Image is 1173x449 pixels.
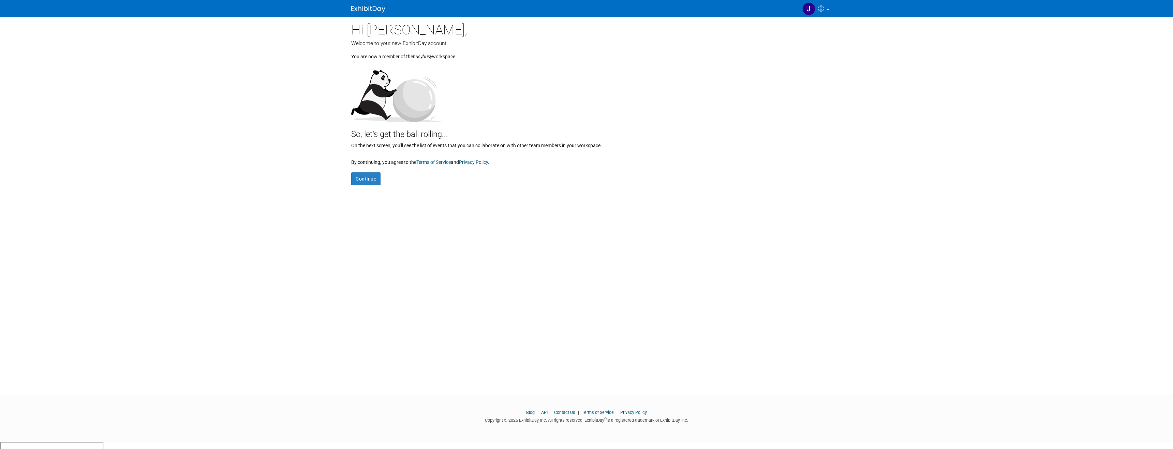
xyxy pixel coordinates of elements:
[620,410,647,415] a: Privacy Policy
[459,159,488,165] a: Privacy Policy
[604,417,607,421] sup: ®
[802,2,815,15] img: Jacob Smiley
[351,122,822,140] div: So, let's get the ball rolling...
[541,410,548,415] a: API
[351,17,822,40] div: Hi [PERSON_NAME],
[549,410,553,415] span: |
[536,410,540,415] span: |
[576,410,581,415] span: |
[582,410,614,415] a: Terms of Service
[554,410,575,415] a: Contact Us
[351,6,385,13] img: ExhibitDay
[615,410,619,415] span: |
[351,47,822,60] div: You are now a member of the workspace.
[351,40,822,47] div: Welcome to your new ExhibitDay account.
[351,63,443,122] img: Let's get the ball rolling
[526,410,535,415] a: Blog
[351,140,822,149] div: On the next screen, you'll see the list of events that you can collaborate on with other team mem...
[413,54,432,59] i: busybusy
[351,172,381,185] button: Continue
[351,155,822,166] div: By continuing, you agree to the and .
[416,159,451,165] a: Terms of Service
